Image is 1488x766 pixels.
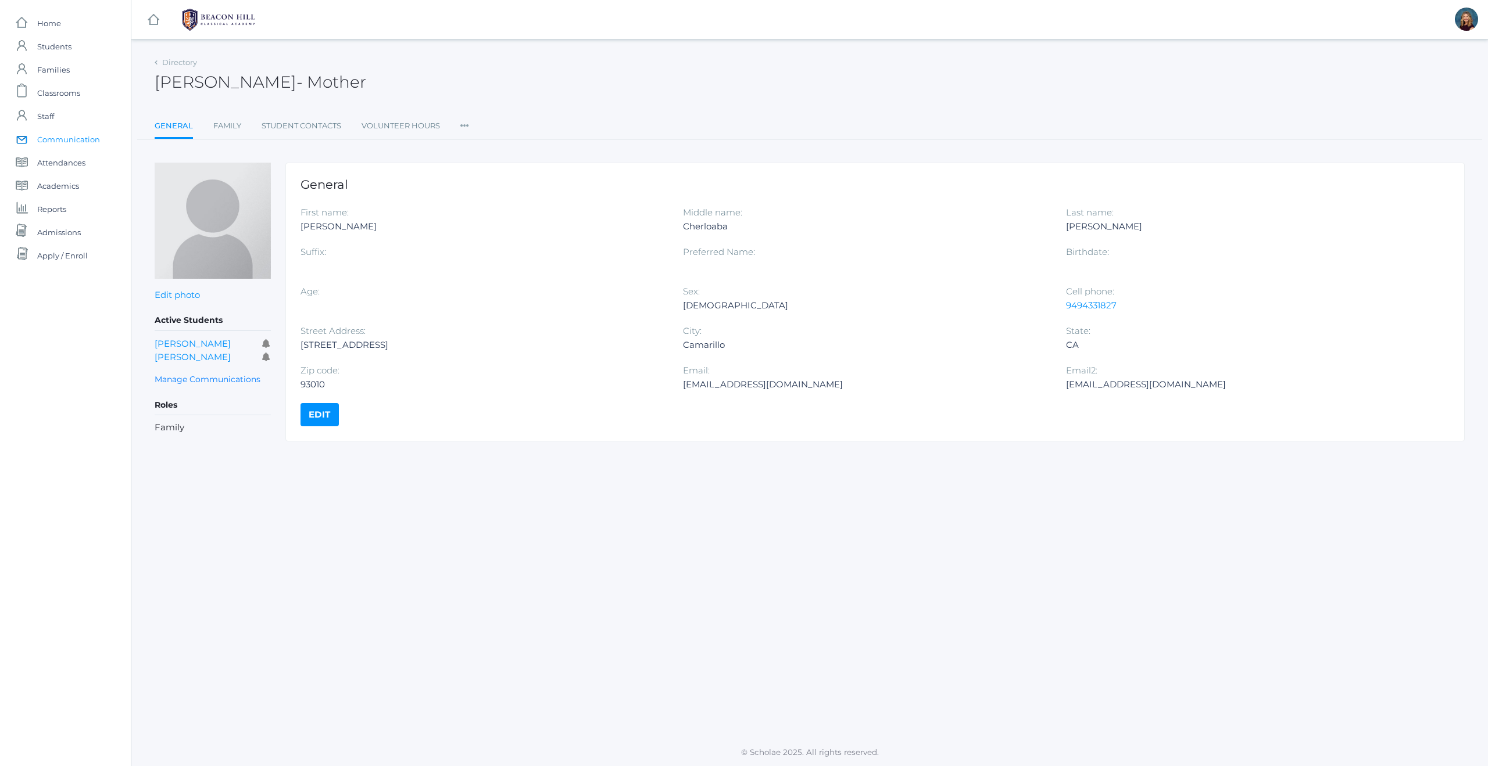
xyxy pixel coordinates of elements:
label: Street Address: [301,325,366,336]
span: Academics [37,174,79,197]
label: Cell phone: [1066,286,1114,297]
span: Admissions [37,221,81,244]
label: Age: [301,286,320,297]
div: Lindsay Leeds [1455,8,1478,31]
a: Manage Communications [155,373,260,386]
span: Communication [37,128,100,151]
div: Cherloaba [683,220,1048,233]
a: Directory [162,57,197,67]
a: [PERSON_NAME] [155,351,231,362]
img: Ramona Edlin [155,163,271,279]
label: State: [1066,325,1090,336]
a: Edit [301,403,339,426]
label: Email2: [1066,365,1097,376]
span: Apply / Enroll [37,244,88,267]
a: General [155,114,193,139]
i: Receives communications for this student [262,353,271,361]
span: Students [37,35,71,58]
label: Sex: [683,286,700,297]
label: Zip code: [301,365,339,376]
span: Reports [37,197,66,221]
a: Student Contacts [262,114,341,138]
label: First name: [301,207,349,218]
div: [EMAIL_ADDRESS][DOMAIN_NAME] [1066,377,1431,391]
a: [PERSON_NAME] [155,338,231,349]
div: [EMAIL_ADDRESS][DOMAIN_NAME] [683,377,1048,391]
label: Suffix: [301,246,326,257]
p: © Scholae 2025. All rights reserved. [131,746,1488,758]
a: 9494331827 [1066,300,1117,311]
span: - Mother [296,72,366,92]
a: Edit photo [155,289,200,300]
a: Volunteer Hours [362,114,440,138]
i: Receives communications for this student [262,339,271,348]
div: [PERSON_NAME] [301,220,666,233]
div: Camarillo [683,338,1048,352]
span: Home [37,12,61,35]
img: 1_BHCALogos-05.png [175,5,262,34]
li: Family [155,421,271,434]
div: CA [1066,338,1431,352]
label: City: [683,325,702,336]
span: Staff [37,105,54,128]
div: [STREET_ADDRESS] [301,338,666,352]
label: Birthdate: [1066,246,1109,257]
label: Last name: [1066,207,1114,218]
span: Attendances [37,151,85,174]
div: [PERSON_NAME] [1066,220,1431,233]
h2: [PERSON_NAME] [155,73,366,91]
span: Classrooms [37,81,80,105]
div: [DEMOGRAPHIC_DATA] [683,299,1048,312]
h5: Active Students [155,311,271,330]
div: 93010 [301,377,666,391]
a: Family [213,114,241,138]
label: Email: [683,365,710,376]
h5: Roles [155,395,271,415]
label: Middle name: [683,207,742,218]
h1: General [301,178,1450,191]
label: Preferred Name: [683,246,755,257]
span: Families [37,58,70,81]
